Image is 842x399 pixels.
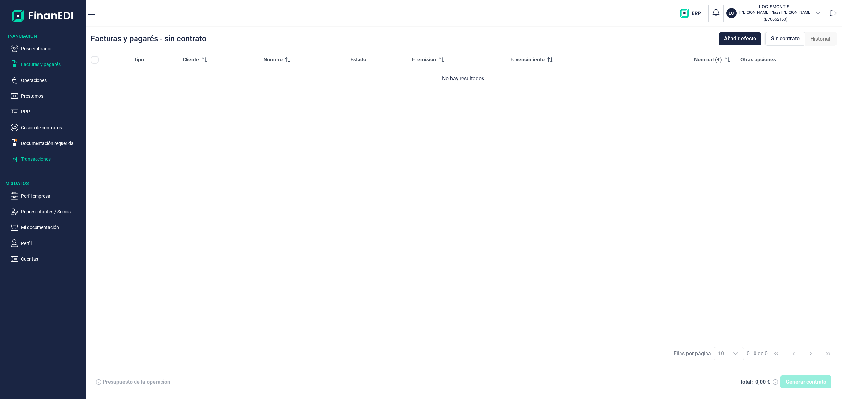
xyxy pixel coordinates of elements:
div: No hay resultados. [91,75,837,82]
div: Facturas y pagarés - sin contrato [91,35,207,43]
p: LO [729,10,734,16]
button: Facturas y pagarés [11,60,83,68]
button: Previous Page [786,346,802,362]
button: Perfil [11,239,83,247]
button: Documentación requerida [11,139,83,147]
button: PPP [11,108,83,116]
button: First Page [768,346,784,362]
p: Perfil empresa [21,192,83,200]
p: Préstamos [21,92,83,100]
p: Facturas y pagarés [21,60,83,68]
p: Mi documentación [21,223,83,231]
p: [PERSON_NAME] Plaza [PERSON_NAME] [739,10,811,15]
div: 0,00 € [755,379,770,385]
small: Copiar cif [764,17,787,22]
p: Poseer librador [21,45,83,53]
img: Logo de aplicación [12,5,74,26]
button: Cuentas [11,255,83,263]
span: 0 - 0 de 0 [747,351,768,356]
div: All items unselected [91,56,99,64]
button: Transacciones [11,155,83,163]
img: erp [680,9,706,18]
span: Cliente [183,56,199,64]
p: Cesión de contratos [21,124,83,131]
span: Tipo [134,56,144,64]
h3: LOGISMONT SL [739,3,811,10]
p: PPP [21,108,83,116]
button: LOLOGISMONT SL[PERSON_NAME] Plaza [PERSON_NAME](B70662150) [726,3,822,23]
p: Transacciones [21,155,83,163]
div: Presupuesto de la operación [103,379,170,385]
p: Representantes / Socios [21,208,83,216]
span: F. vencimiento [510,56,545,64]
span: F. emisión [412,56,436,64]
button: Añadir efecto [719,32,761,45]
button: Operaciones [11,76,83,84]
p: Documentación requerida [21,139,83,147]
span: Nominal (€) [694,56,722,64]
button: Next Page [803,346,819,362]
span: Número [263,56,283,64]
button: Poseer librador [11,45,83,53]
div: Historial [805,33,835,46]
button: Representantes / Socios [11,208,83,216]
div: Filas por página [674,350,711,358]
div: Total: [740,379,753,385]
span: Sin contrato [771,35,800,43]
button: Cesión de contratos [11,124,83,131]
span: Estado [350,56,366,64]
span: Añadir efecto [724,35,756,43]
button: Perfil empresa [11,192,83,200]
button: Mi documentación [11,223,83,231]
p: Perfil [21,239,83,247]
p: Operaciones [21,76,83,84]
button: Préstamos [11,92,83,100]
span: Historial [810,35,830,43]
button: Last Page [820,346,836,362]
p: Cuentas [21,255,83,263]
div: Choose [728,347,744,360]
span: Otras opciones [740,56,776,64]
div: Sin contrato [765,32,805,46]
